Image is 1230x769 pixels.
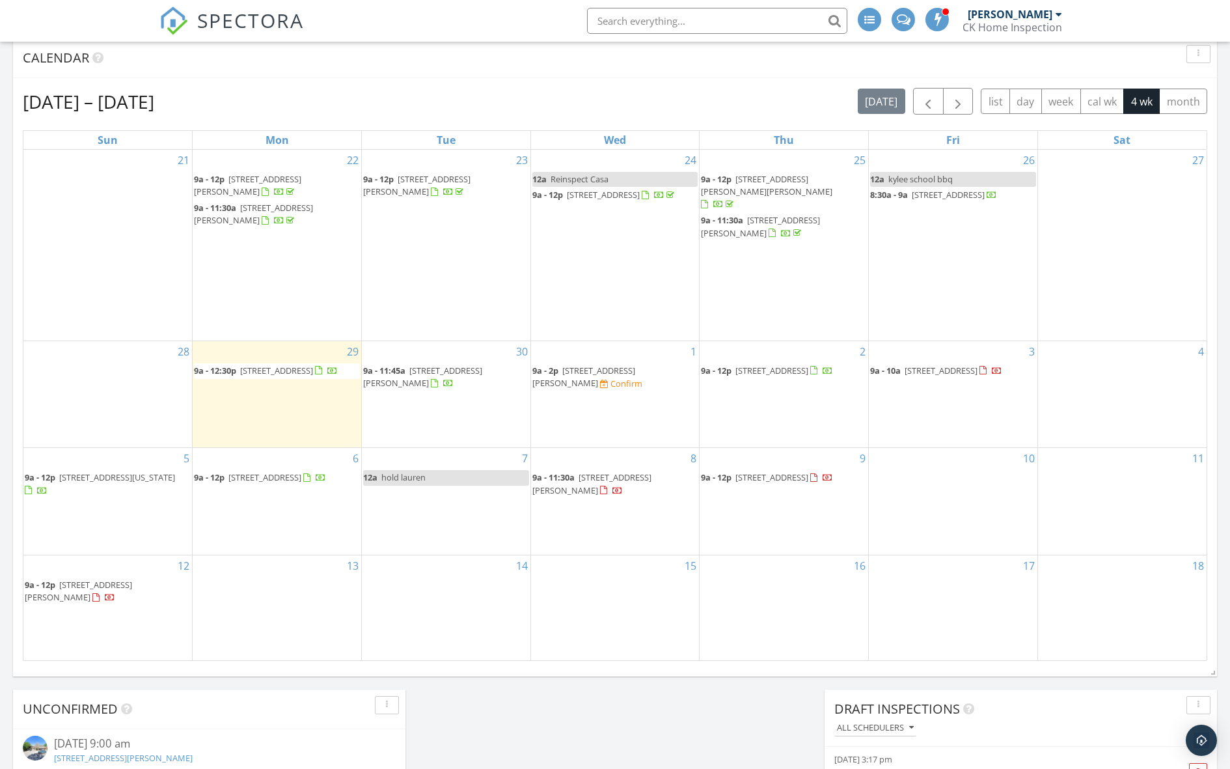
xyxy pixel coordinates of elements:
[532,365,635,389] a: 9a - 2p [STREET_ADDRESS][PERSON_NAME]
[963,21,1062,34] div: CK Home Inspection
[870,173,884,185] span: 12a
[344,341,361,362] a: Go to September 29, 2025
[532,365,635,389] span: [STREET_ADDRESS][PERSON_NAME]
[701,214,820,238] span: [STREET_ADDRESS][PERSON_NAME]
[1159,89,1207,114] button: month
[363,173,471,197] span: [STREET_ADDRESS][PERSON_NAME]
[363,172,529,200] a: 9a - 12p [STREET_ADDRESS][PERSON_NAME]
[194,202,313,226] a: 9a - 11:30a [STREET_ADDRESS][PERSON_NAME]
[194,201,360,229] a: 9a - 11:30a [STREET_ADDRESS][PERSON_NAME]
[363,173,394,185] span: 9a - 12p
[701,173,832,197] span: [STREET_ADDRESS][PERSON_NAME][PERSON_NAME]
[532,189,677,201] a: 9a - 12p [STREET_ADDRESS]
[175,341,192,362] a: Go to September 28, 2025
[240,365,313,376] span: [STREET_ADDRESS]
[344,555,361,576] a: Go to October 13, 2025
[344,150,361,171] a: Go to September 22, 2025
[905,365,977,376] span: [STREET_ADDRESS]
[587,8,847,34] input: Search everything...
[25,579,132,603] span: [STREET_ADDRESS][PERSON_NAME]
[532,471,575,483] span: 9a - 11:30a
[194,471,326,483] a: 9a - 12p [STREET_ADDRESS]
[701,363,867,379] a: 9a - 12p [STREET_ADDRESS]
[175,555,192,576] a: Go to October 12, 2025
[263,131,292,149] a: Monday
[194,173,301,197] span: [STREET_ADDRESS][PERSON_NAME]
[532,173,547,185] span: 12a
[682,555,699,576] a: Go to October 15, 2025
[870,365,1002,376] a: 9a - 10a [STREET_ADDRESS]
[771,131,797,149] a: Thursday
[25,578,191,606] a: 9a - 12p [STREET_ADDRESS][PERSON_NAME]
[1026,341,1037,362] a: Go to October 3, 2025
[25,471,175,496] a: 9a - 12p [STREET_ADDRESS][US_STATE]
[869,341,1038,447] td: Go to October 3, 2025
[23,555,193,662] td: Go to October 12, 2025
[363,365,405,376] span: 9a - 11:45a
[23,341,193,447] td: Go to September 28, 2025
[194,365,338,376] a: 9a - 12:30p [STREET_ADDRESS]
[23,150,193,341] td: Go to September 21, 2025
[735,365,808,376] span: [STREET_ADDRESS]
[25,579,132,603] a: 9a - 12p [STREET_ADDRESS][PERSON_NAME]
[181,448,192,469] a: Go to October 5, 2025
[532,471,651,496] span: [STREET_ADDRESS][PERSON_NAME]
[361,341,530,447] td: Go to September 30, 2025
[701,214,743,226] span: 9a - 11:30a
[193,448,362,555] td: Go to October 6, 2025
[193,555,362,662] td: Go to October 13, 2025
[701,214,820,238] a: 9a - 11:30a [STREET_ADDRESS][PERSON_NAME]
[851,555,868,576] a: Go to October 16, 2025
[869,150,1038,341] td: Go to September 26, 2025
[857,341,868,362] a: Go to October 2, 2025
[1186,725,1217,756] div: Open Intercom Messenger
[869,448,1038,555] td: Go to October 10, 2025
[54,752,193,764] a: [STREET_ADDRESS][PERSON_NAME]
[701,471,833,483] a: 9a - 12p [STREET_ADDRESS]
[532,189,563,201] span: 9a - 12p
[361,448,530,555] td: Go to October 7, 2025
[701,470,867,486] a: 9a - 12p [STREET_ADDRESS]
[381,471,426,483] span: hold lauren
[532,471,651,496] a: 9a - 11:30a [STREET_ADDRESS][PERSON_NAME]
[567,189,640,201] span: [STREET_ADDRESS]
[610,378,642,389] div: Confirm
[1037,150,1207,341] td: Go to September 27, 2025
[1190,555,1207,576] a: Go to October 18, 2025
[551,173,608,185] span: Reinspect Casa
[513,555,530,576] a: Go to October 14, 2025
[194,365,236,376] span: 9a - 12:30p
[1037,341,1207,447] td: Go to October 4, 2025
[870,363,1036,379] a: 9a - 10a [STREET_ADDRESS]
[530,150,700,341] td: Go to September 24, 2025
[25,579,55,591] span: 9a - 12p
[834,753,1145,766] div: [DATE] 3:17 pm
[688,341,699,362] a: Go to October 1, 2025
[363,363,529,391] a: 9a - 11:45a [STREET_ADDRESS][PERSON_NAME]
[837,723,914,733] div: All schedulers
[197,7,304,34] span: SPECTORA
[870,365,901,376] span: 9a - 10a
[513,341,530,362] a: Go to September 30, 2025
[701,471,731,483] span: 9a - 12p
[888,173,953,185] span: kylee school bbq
[701,173,832,210] a: 9a - 12p [STREET_ADDRESS][PERSON_NAME][PERSON_NAME]
[23,700,118,718] span: Unconfirmed
[943,88,974,115] button: Next
[434,131,458,149] a: Tuesday
[858,89,905,114] button: [DATE]
[363,365,482,389] a: 9a - 11:45a [STREET_ADDRESS][PERSON_NAME]
[1020,448,1037,469] a: Go to October 10, 2025
[23,736,48,761] img: streetview
[1009,89,1042,114] button: day
[1041,89,1081,114] button: week
[159,7,188,35] img: The Best Home Inspection Software - Spectora
[530,448,700,555] td: Go to October 8, 2025
[870,189,908,201] span: 8:30a - 9a
[834,700,960,718] span: Draft Inspections
[913,88,944,115] button: Previous
[701,172,867,213] a: 9a - 12p [STREET_ADDRESS][PERSON_NAME][PERSON_NAME]
[361,150,530,341] td: Go to September 23, 2025
[870,189,997,201] a: 8:30a - 9a [STREET_ADDRESS]
[700,150,869,341] td: Go to September 25, 2025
